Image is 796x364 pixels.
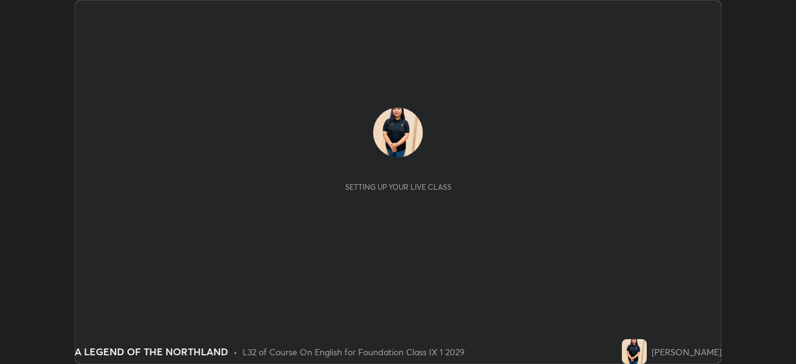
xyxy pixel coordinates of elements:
img: bbd3bd8bf572496c8f7f5a74959ef61e.jpg [622,339,647,364]
div: A LEGEND OF THE NORTHLAND [75,344,228,359]
div: [PERSON_NAME] [652,345,721,358]
div: • [233,345,238,358]
div: L32 of Course On English for Foundation Class IX 1 2029 [243,345,465,358]
div: Setting up your live class [345,182,451,192]
img: bbd3bd8bf572496c8f7f5a74959ef61e.jpg [373,108,423,157]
